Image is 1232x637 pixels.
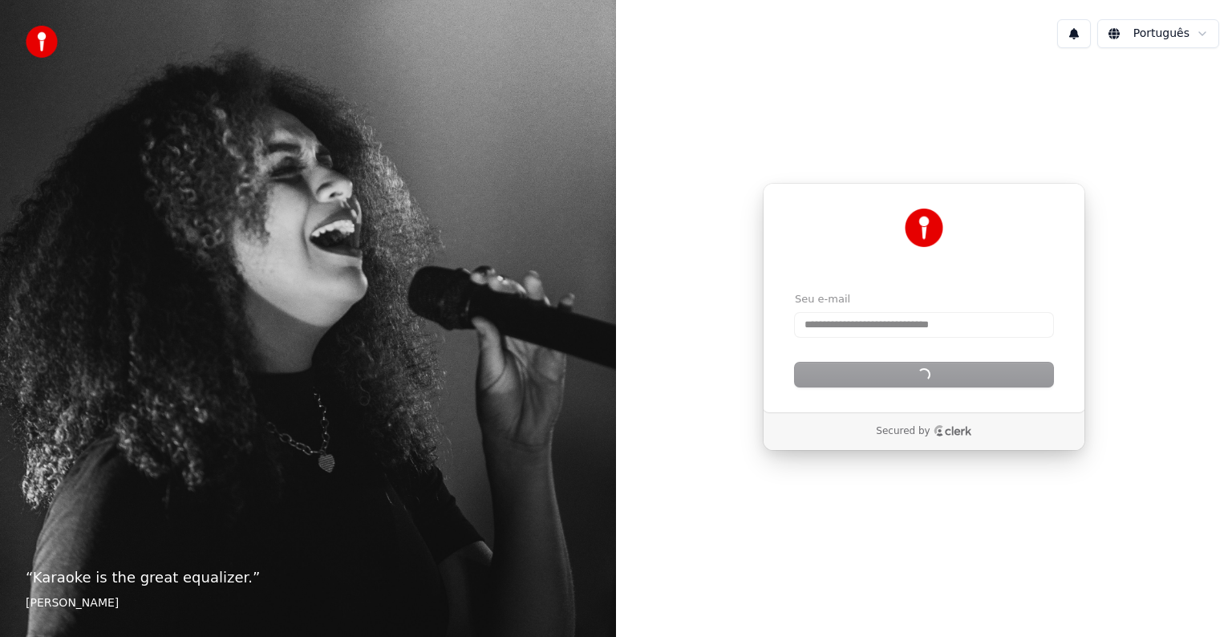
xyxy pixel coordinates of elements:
[876,425,930,438] p: Secured by
[26,26,58,58] img: youka
[905,209,943,247] img: Youka
[26,595,590,611] footer: [PERSON_NAME]
[26,566,590,589] p: “ Karaoke is the great equalizer. ”
[934,425,972,436] a: Clerk logo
